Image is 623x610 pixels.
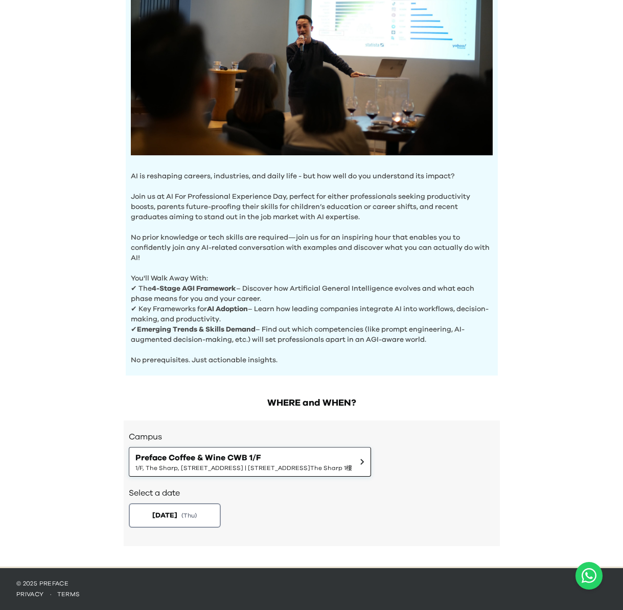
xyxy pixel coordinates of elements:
[135,452,352,464] span: Preface Coffee & Wine CWB 1/F
[131,284,493,304] p: ✔ The – Discover how Artificial General Intelligence evolves and what each phase means for you an...
[131,171,493,181] p: AI is reshaping careers, industries, and daily life - but how well do you understand its impact?
[575,562,603,590] button: Open WhatsApp chat
[124,396,500,410] h2: WHERE and WHEN?
[131,222,493,263] p: No prior knowledge or tech skills are required—join us for an inspiring hour that enables you to ...
[131,304,493,324] p: ✔ Key Frameworks for – Learn how leading companies integrate AI into workflows, decision-making, ...
[137,326,256,333] b: Emerging Trends & Skills Demand
[16,591,44,597] a: privacy
[44,591,57,597] span: ·
[129,431,495,443] h3: Campus
[575,562,603,590] a: Chat with us on WhatsApp
[181,511,197,520] span: ( Thu )
[131,263,493,284] p: You'll Walk Away With:
[135,464,352,472] span: 1/F, The Sharp, [STREET_ADDRESS] | [STREET_ADDRESS]The Sharp 1樓
[152,510,177,521] span: [DATE]
[129,447,371,477] button: Preface Coffee & Wine CWB 1/F1/F, The Sharp, [STREET_ADDRESS] | [STREET_ADDRESS]The Sharp 1樓
[129,503,221,528] button: [DATE](Thu)
[152,285,236,292] b: 4-Stage AGI Framework
[129,487,495,499] h2: Select a date
[57,591,80,597] a: terms
[131,181,493,222] p: Join us at AI For Professional Experience Day, perfect for either professionals seeking productiv...
[131,345,493,365] p: No prerequisites. Just actionable insights.
[131,324,493,345] p: ✔ – Find out which competencies (like prompt engineering, AI-augmented decision-making, etc.) wil...
[16,579,607,588] p: © 2025 Preface
[207,306,248,313] b: AI Adoption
